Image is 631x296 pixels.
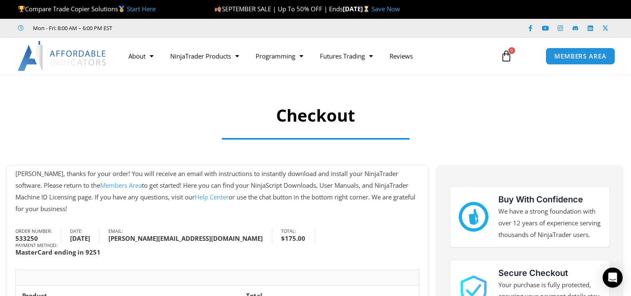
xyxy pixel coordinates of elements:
[31,23,112,33] span: Mon - Fri: 8:00 AM – 6:00 PM EST
[124,24,249,32] iframe: Customer reviews powered by Trustpilot
[120,46,493,66] nav: Menu
[546,48,615,65] a: MEMBERS AREA
[215,6,221,12] img: 🍂
[459,202,488,232] img: mark thumbs good 43913 | Affordable Indicators – NinjaTrader
[554,53,606,59] span: MEMBERS AREA
[100,181,142,189] a: Members Area
[18,41,107,71] img: LogoAI | Affordable Indicators – NinjaTrader
[15,168,419,214] p: [PERSON_NAME], thanks for your order! You will receive an email with instructions to instantly do...
[281,234,305,242] bdi: 175.00
[70,229,99,243] li: Date:
[108,234,263,243] strong: [PERSON_NAME][EMAIL_ADDRESS][DOMAIN_NAME]
[498,267,601,279] h3: Secure Checkout
[372,5,400,13] a: Save Now
[15,234,52,243] strong: 533250
[120,46,162,66] a: About
[281,229,314,243] li: Total:
[214,5,342,13] span: SEPTEMBER SALE | Up To 50% OFF | Ends
[15,229,61,243] li: Order number:
[488,44,525,68] a: 0
[118,6,125,12] img: 🥇
[498,193,601,206] h3: Buy With Confidence
[363,6,370,12] img: ⌛
[70,234,90,243] strong: [DATE]
[381,46,421,66] a: Reviews
[108,229,272,243] li: Email:
[508,47,515,54] span: 0
[247,46,312,66] a: Programming
[127,5,156,13] a: Start Here
[15,248,101,257] strong: MasterCard ending in 9251
[39,104,592,127] h1: Checkout
[281,234,285,242] span: $
[498,206,601,241] p: We have a strong foundation with over 12 years of experience serving thousands of NinjaTrader users.
[343,5,372,13] strong: [DATE]
[162,46,247,66] a: NinjaTrader Products
[195,193,229,201] a: Help Center
[312,46,381,66] a: Futures Trading
[603,268,623,288] div: Open Intercom Messenger
[18,6,25,12] img: 🏆
[18,5,156,13] span: Compare Trade Copier Solutions
[15,243,109,257] li: Payment method:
